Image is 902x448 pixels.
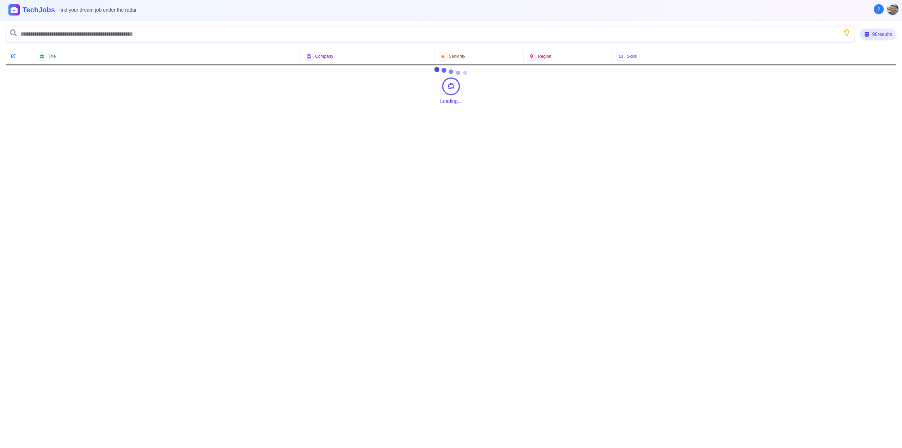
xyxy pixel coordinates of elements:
img: User avatar [887,4,898,15]
div: 90 results [860,29,896,40]
span: Company [315,54,333,59]
h1: TechJobs [23,5,137,15]
span: Seniority [449,54,465,59]
span: Region [538,54,551,59]
button: Show search tips [843,29,850,36]
button: About Techjobs [874,4,884,14]
span: - find your dream job under the radar [56,7,137,13]
span: Title [48,54,56,59]
button: User menu [886,3,899,16]
span: Skills [627,54,637,59]
span: ? [877,6,880,13]
div: Loading... [440,98,462,105]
